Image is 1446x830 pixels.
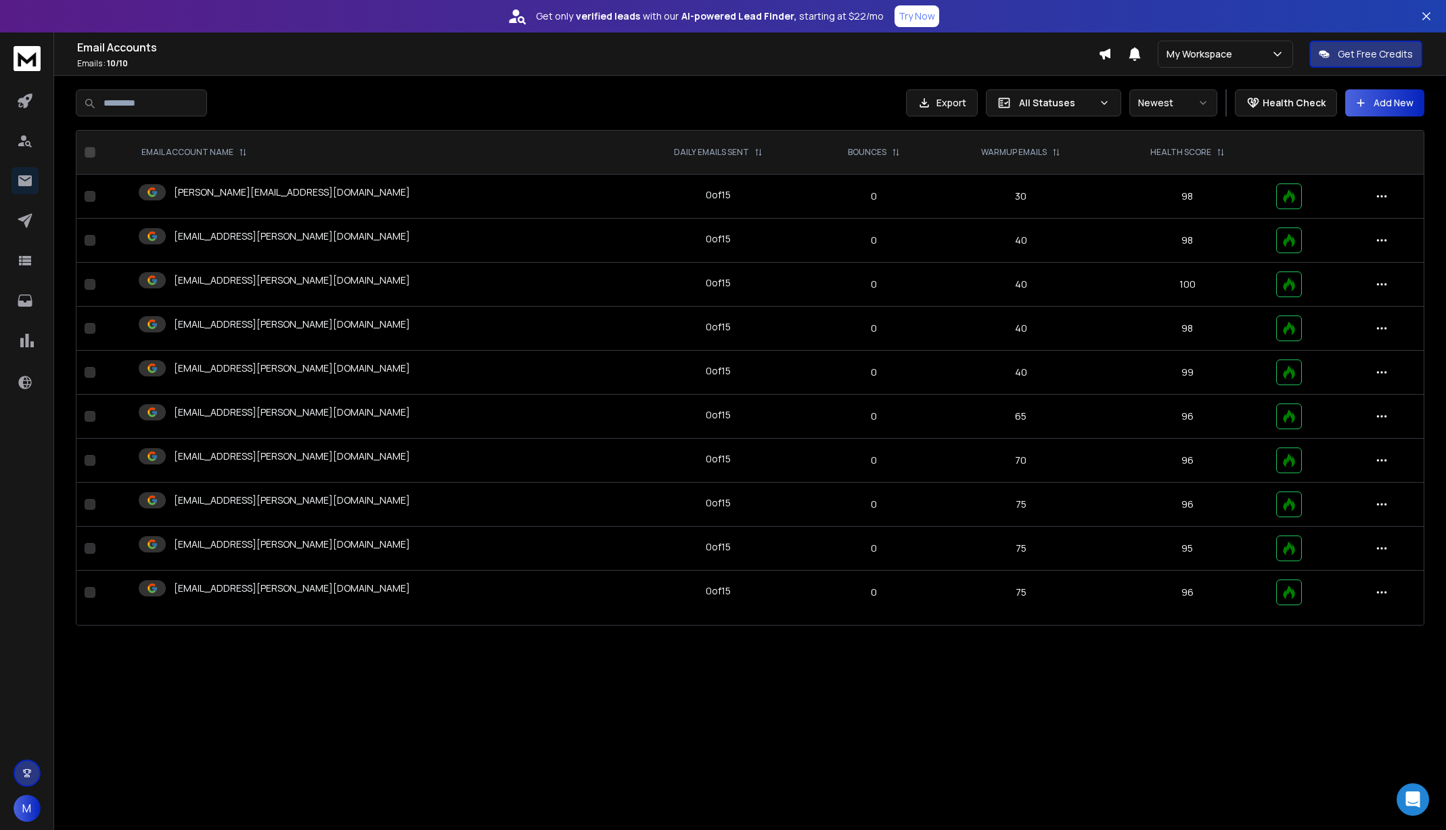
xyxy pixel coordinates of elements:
td: 98 [1106,307,1269,351]
div: 0 of 15 [706,232,731,246]
p: [EMAIL_ADDRESS][PERSON_NAME][DOMAIN_NAME] [174,582,410,595]
p: Get only with our starting at $22/mo [536,9,884,23]
td: 95 [1106,527,1269,571]
td: 99 [1106,351,1269,395]
p: DAILY EMAILS SENT [674,147,749,158]
td: 98 [1106,219,1269,263]
p: 0 [819,454,928,467]
td: 96 [1106,439,1269,483]
td: 30 [936,175,1106,219]
td: 40 [936,219,1106,263]
strong: AI-powered Lead Finder, [681,9,796,23]
td: 40 [936,307,1106,351]
p: 0 [819,322,928,335]
button: Add New [1345,89,1424,116]
p: [EMAIL_ADDRESS][PERSON_NAME][DOMAIN_NAME] [174,406,410,419]
div: 0 of 15 [706,540,731,554]
div: 0 of 15 [706,584,731,598]
td: 75 [936,483,1106,527]
p: 0 [819,366,928,379]
p: [PERSON_NAME][EMAIL_ADDRESS][DOMAIN_NAME] [174,185,410,199]
td: 96 [1106,483,1269,527]
p: [EMAIL_ADDRESS][PERSON_NAME][DOMAIN_NAME] [174,362,410,375]
strong: verified leads [576,9,640,23]
p: 0 [819,586,928,599]
button: Newest [1129,89,1217,116]
p: HEALTH SCORE [1150,147,1211,158]
td: 65 [936,395,1106,439]
button: Health Check [1235,89,1337,116]
p: [EMAIL_ADDRESS][PERSON_NAME][DOMAIN_NAME] [174,494,410,507]
div: 0 of 15 [706,364,731,378]
p: [EMAIL_ADDRESS][PERSON_NAME][DOMAIN_NAME] [174,538,410,551]
button: Export [906,89,978,116]
p: [EMAIL_ADDRESS][PERSON_NAME][DOMAIN_NAME] [174,230,410,243]
p: 0 [819,234,928,247]
td: 40 [936,263,1106,307]
td: 75 [936,527,1106,571]
td: 70 [936,439,1106,483]
div: 0 of 15 [706,320,731,334]
p: Try Now [899,9,935,23]
td: 75 [936,571,1106,615]
p: 0 [819,410,928,423]
button: Try Now [895,5,939,27]
p: My Workspace [1167,47,1238,61]
td: 40 [936,351,1106,395]
div: EMAIL ACCOUNT NAME [141,147,247,158]
p: Health Check [1263,96,1326,110]
button: M [14,795,41,822]
button: Get Free Credits [1309,41,1422,68]
p: 0 [819,278,928,291]
p: [EMAIL_ADDRESS][PERSON_NAME][DOMAIN_NAME] [174,450,410,463]
p: Emails : [77,58,1098,69]
h1: Email Accounts [77,39,1098,56]
div: 0 of 15 [706,496,731,510]
p: All Statuses [1019,96,1093,110]
p: 0 [819,542,928,555]
p: [EMAIL_ADDRESS][PERSON_NAME][DOMAIN_NAME] [174,274,410,287]
td: 96 [1106,395,1269,439]
td: 98 [1106,175,1269,219]
span: 10 / 10 [107,58,128,69]
div: 0 of 15 [706,408,731,422]
div: 0 of 15 [706,276,731,290]
p: [EMAIL_ADDRESS][PERSON_NAME][DOMAIN_NAME] [174,318,410,331]
div: Open Intercom Messenger [1397,783,1429,816]
p: WARMUP EMAILS [981,147,1047,158]
td: 96 [1106,571,1269,615]
p: Get Free Credits [1338,47,1413,61]
img: logo [14,46,41,71]
div: 0 of 15 [706,188,731,202]
p: BOUNCES [848,147,886,158]
p: 0 [819,190,928,203]
div: 0 of 15 [706,452,731,466]
p: 0 [819,498,928,511]
td: 100 [1106,263,1269,307]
